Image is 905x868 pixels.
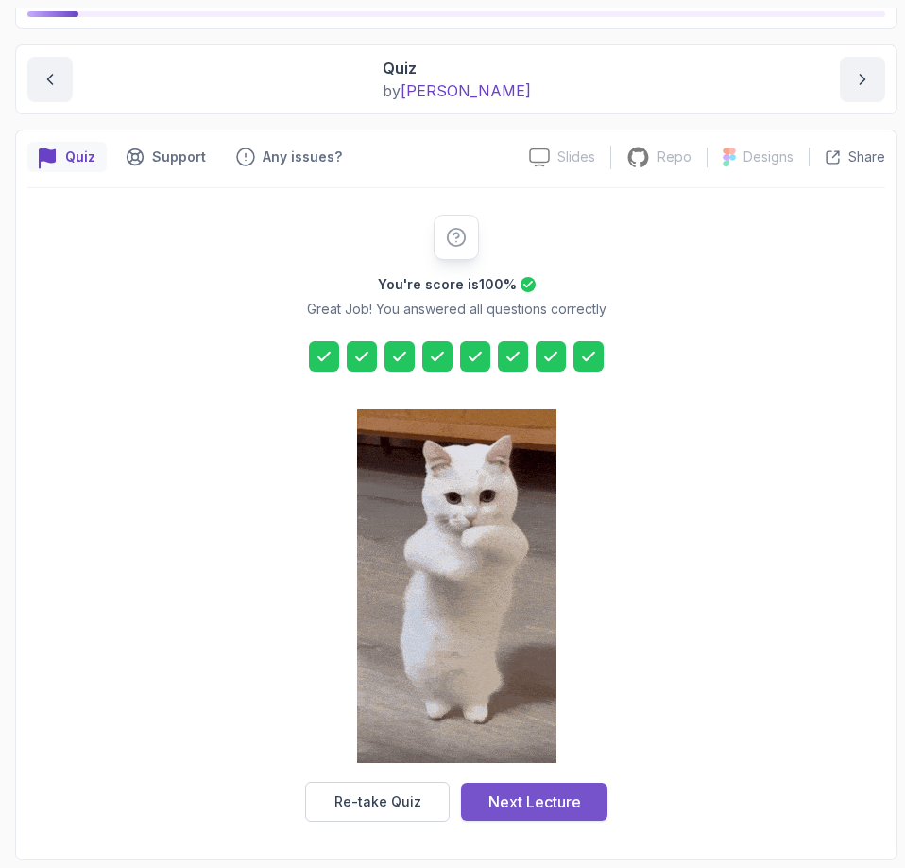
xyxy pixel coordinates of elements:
[225,142,353,172] button: Feedback button
[657,148,692,166] p: Repo
[488,790,581,813] div: Next Lecture
[27,57,73,102] button: previous content
[743,148,794,166] p: Designs
[840,57,885,102] button: next content
[383,79,531,102] p: by
[357,409,556,763] img: cool-cat
[152,148,206,166] p: Support
[809,148,885,166] button: Share
[65,148,95,166] p: Quiz
[27,142,107,172] button: quiz button
[263,148,342,166] p: Any issues?
[401,81,531,100] span: [PERSON_NAME]
[461,783,607,821] button: Next Lecture
[305,782,450,822] button: Re-take Quiz
[557,148,595,166] p: Slides
[307,300,606,319] p: Great Job! You answered all questions correctly
[378,275,517,294] h2: You're score is 100 %
[334,792,421,811] div: Re-take Quiz
[114,142,217,172] button: Support button
[848,148,885,166] p: Share
[383,57,531,79] p: Quiz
